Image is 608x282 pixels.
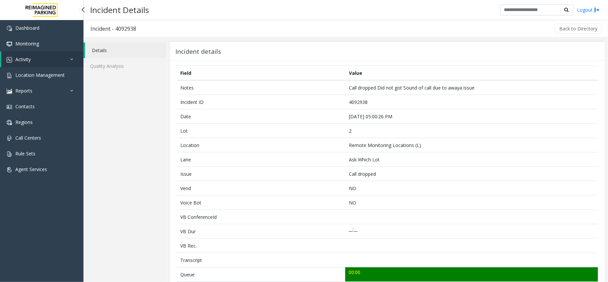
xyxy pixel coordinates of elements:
td: Transcript [177,253,345,267]
a: Activity [1,51,83,67]
img: logout [594,6,600,13]
h3: Incident - 4092938 [84,21,143,36]
span: Agent Services [15,166,47,172]
td: 2 [345,124,598,138]
td: Lane [177,152,345,167]
td: VB ConferenceId [177,210,345,224]
span: Location Management [15,72,65,78]
td: Location [177,138,345,152]
td: Date [177,109,345,124]
td: Ask Which Lot [345,152,598,167]
th: Field [177,66,345,81]
td: Call dropped Did not got Sound of call due to awaya issue [345,80,598,95]
td: 00:00 [345,267,598,282]
img: 'icon' [7,41,12,47]
a: Quality Analysis [83,58,167,74]
p: NO [349,185,595,192]
a: Details [85,42,167,58]
img: 'icon' [7,167,12,172]
td: Issue [177,167,345,181]
h3: Incident details [175,48,221,55]
button: Back to Directory [555,24,602,34]
td: [DATE] 05:00:26 PM [345,109,598,124]
span: Reports [15,88,32,94]
span: Contacts [15,103,35,110]
td: Vend [177,181,345,195]
td: Notes [177,80,345,95]
td: __:__ [345,224,598,239]
td: VB Dur [177,224,345,239]
td: 4092938 [345,95,598,109]
span: Call Centers [15,135,41,141]
td: Incident ID [177,95,345,109]
td: Remote Monitoring Locations (L) [345,138,598,152]
span: Dashboard [15,25,39,31]
span: Regions [15,119,33,125]
a: Logout [577,6,600,13]
img: 'icon' [7,136,12,141]
img: 'icon' [7,89,12,94]
th: Value [345,66,598,81]
img: 'icon' [7,120,12,125]
td: Lot [177,124,345,138]
img: 'icon' [7,151,12,157]
span: Rule Sets [15,150,35,157]
td: Call dropped [345,167,598,181]
img: 'icon' [7,104,12,110]
td: Voice Bot [177,195,345,210]
img: 'icon' [7,57,12,62]
span: Monitoring [15,40,39,47]
img: 'icon' [7,26,12,31]
span: Activity [15,56,31,62]
h3: Incident Details [87,2,152,18]
img: 'icon' [7,73,12,78]
p: NO [349,199,595,206]
td: VB Rec. [177,239,345,253]
td: Queue [177,267,345,282]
